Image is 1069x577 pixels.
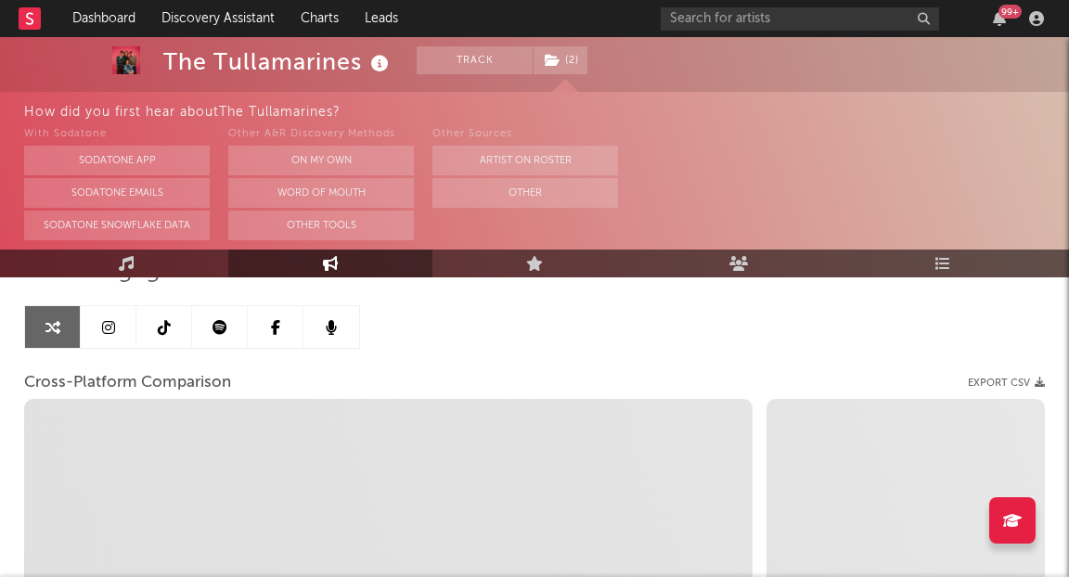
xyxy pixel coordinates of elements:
[228,146,414,175] button: On My Own
[432,146,618,175] button: Artist on Roster
[661,7,939,31] input: Search for artists
[228,211,414,240] button: Other Tools
[417,46,533,74] button: Track
[534,46,587,74] button: (2)
[24,146,210,175] button: Sodatone App
[24,101,1069,123] div: How did you first hear about The Tullamarines ?
[24,372,231,394] span: Cross-Platform Comparison
[24,178,210,208] button: Sodatone Emails
[24,123,210,146] div: With Sodatone
[432,178,618,208] button: Other
[24,260,235,282] span: Artist Engagement
[24,211,210,240] button: Sodatone Snowflake Data
[432,123,618,146] div: Other Sources
[533,46,588,74] span: ( 2 )
[163,46,393,77] div: The Tullamarines
[228,178,414,208] button: Word Of Mouth
[968,378,1045,389] button: Export CSV
[228,123,414,146] div: Other A&R Discovery Methods
[993,11,1006,26] button: 99+
[998,5,1022,19] div: 99 +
